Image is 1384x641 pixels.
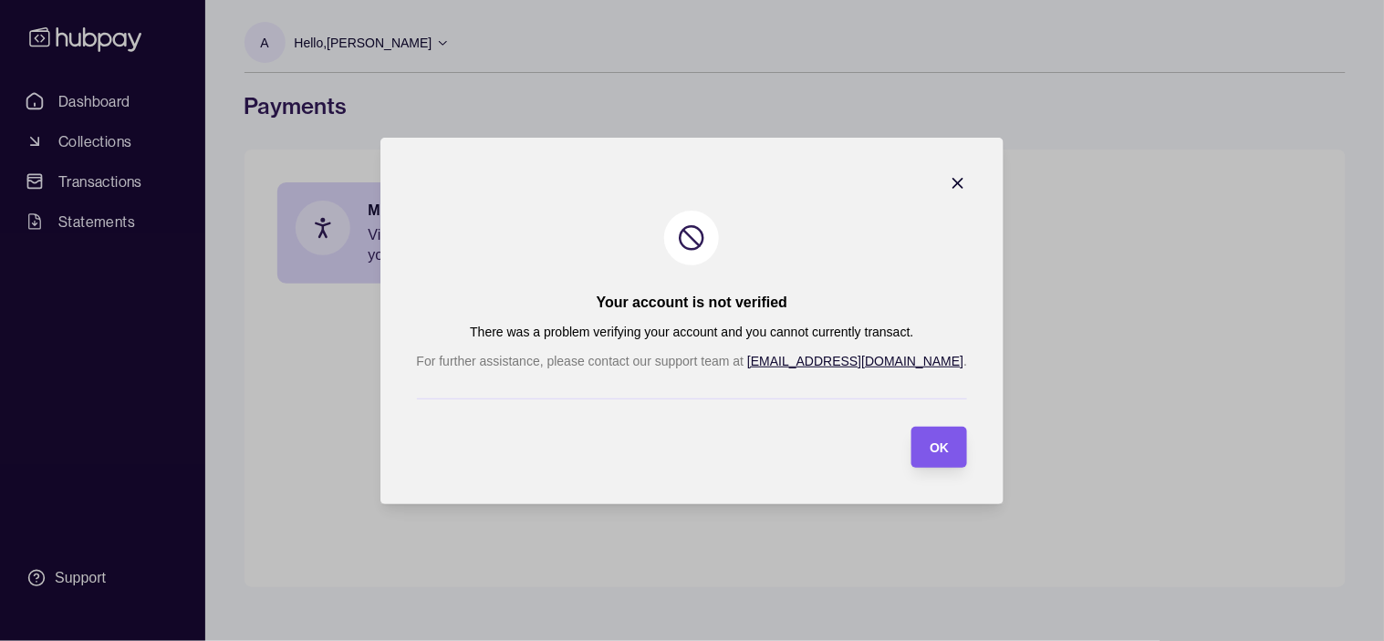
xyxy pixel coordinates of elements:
p: There was a problem verifying your account and you cannot currently transact. [470,322,913,342]
button: OK [911,427,967,468]
a: [EMAIL_ADDRESS][DOMAIN_NAME] [747,354,963,368]
p: For further assistance, please contact our support team at . [417,351,968,371]
h2: Your account is not verified [597,293,788,313]
span: OK [930,440,949,455]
